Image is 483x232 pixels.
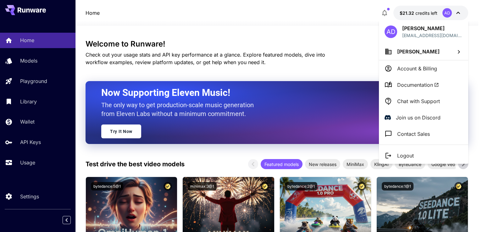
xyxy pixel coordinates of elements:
div: AD [385,25,397,38]
span: Documentation [397,81,439,89]
p: [PERSON_NAME] [402,25,463,32]
span: [PERSON_NAME] [397,48,440,55]
div: gramideo14@gmail.com [402,32,463,39]
button: [PERSON_NAME] [379,43,468,60]
p: Logout [397,152,414,159]
p: Contact Sales [397,130,430,138]
p: Account & Billing [397,65,437,72]
p: Chat with Support [397,97,440,105]
p: Join us on Discord [396,114,441,121]
p: [EMAIL_ADDRESS][DOMAIN_NAME] [402,32,463,39]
